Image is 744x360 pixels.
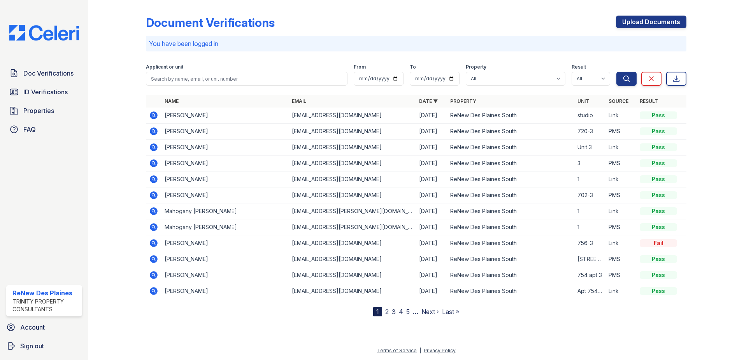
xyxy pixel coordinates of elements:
td: [PERSON_NAME] [161,251,289,267]
td: [PERSON_NAME] [161,124,289,139]
a: 4 [399,308,403,316]
td: [DATE] [416,171,447,187]
div: Document Verifications [146,16,275,30]
a: 5 [406,308,410,316]
div: | [419,348,421,353]
td: Mahogany [PERSON_NAME] [161,203,289,219]
label: To [410,64,416,70]
td: Link [605,171,637,187]
td: [EMAIL_ADDRESS][DOMAIN_NAME] [289,251,416,267]
td: [PERSON_NAME] [161,139,289,155]
a: 3 [392,308,396,316]
td: ReNew Des Plaines South [447,203,574,219]
td: ReNew Des Plaines South [447,267,574,283]
td: Unit 3 [574,139,605,155]
span: Sign out [20,341,44,351]
div: Trinity Property Consultants [12,298,79,313]
td: [DATE] [416,267,447,283]
div: ReNew Des Plaines [12,288,79,298]
td: ReNew Des Plaines South [447,155,574,171]
p: You have been logged in [149,39,683,48]
a: FAQ [6,122,82,137]
label: Applicant or unit [146,64,183,70]
td: Link [605,203,637,219]
td: Link [605,108,637,124]
iframe: chat widget [711,329,736,352]
td: ReNew Des Plaines South [447,251,574,267]
td: Link [605,283,637,299]
td: PMS [605,219,637,235]
a: Upload Documents [616,16,686,28]
a: ID Verifications [6,84,82,100]
td: ReNew Des Plaines South [447,187,574,203]
div: Pass [640,207,677,215]
a: Sign out [3,338,85,354]
td: [EMAIL_ADDRESS][DOMAIN_NAME] [289,187,416,203]
div: Pass [640,271,677,279]
img: CE_Logo_Blue-a8612792a0a2168367f1c8372b55b34899dd931a85d93a1a3d3e32e68fde9ad4.png [3,25,85,41]
td: ReNew Des Plaines South [447,283,574,299]
span: Account [20,323,45,332]
td: Link [605,139,637,155]
span: … [413,307,418,316]
div: Pass [640,223,677,231]
td: 1 [574,219,605,235]
span: Doc Verifications [23,69,74,78]
td: [STREET_ADDRESS] [574,251,605,267]
td: [EMAIL_ADDRESS][DOMAIN_NAME] [289,267,416,283]
td: [EMAIL_ADDRESS][DOMAIN_NAME] [289,108,416,124]
td: [EMAIL_ADDRESS][DOMAIN_NAME] [289,283,416,299]
div: Pass [640,127,677,135]
td: PMS [605,187,637,203]
td: PMS [605,124,637,139]
td: 754 apt 3 [574,267,605,283]
a: Source [609,98,628,104]
td: studio [574,108,605,124]
td: PMS [605,251,637,267]
td: Link [605,235,637,251]
a: Email [292,98,306,104]
div: 1 [373,307,382,316]
td: PMS [605,155,637,171]
td: [DATE] [416,219,447,235]
td: [PERSON_NAME] [161,108,289,124]
div: Fail [640,239,677,247]
td: ReNew Des Plaines South [447,108,574,124]
td: 1 [574,171,605,187]
label: From [354,64,366,70]
td: 756-3 [574,235,605,251]
a: Date ▼ [419,98,438,104]
td: [EMAIL_ADDRESS][DOMAIN_NAME] [289,235,416,251]
td: Apt 754 unit 3 [574,283,605,299]
td: 720-3 [574,124,605,139]
span: ID Verifications [23,87,68,97]
a: Last » [442,308,459,316]
a: Name [165,98,179,104]
a: Properties [6,103,82,118]
a: Doc Verifications [6,65,82,81]
td: PMS [605,267,637,283]
td: [PERSON_NAME] [161,235,289,251]
td: ReNew Des Plaines South [447,139,574,155]
td: [DATE] [416,155,447,171]
td: [DATE] [416,203,447,219]
div: Pass [640,287,677,295]
td: ReNew Des Plaines South [447,219,574,235]
td: [DATE] [416,187,447,203]
td: [PERSON_NAME] [161,171,289,187]
td: [EMAIL_ADDRESS][DOMAIN_NAME] [289,139,416,155]
label: Property [466,64,486,70]
a: Next › [421,308,439,316]
div: Pass [640,175,677,183]
td: [EMAIL_ADDRESS][PERSON_NAME][DOMAIN_NAME] [289,219,416,235]
a: Terms of Service [377,348,417,353]
td: ReNew Des Plaines South [447,171,574,187]
span: Properties [23,106,54,115]
td: [PERSON_NAME] [161,283,289,299]
td: 3 [574,155,605,171]
a: Unit [577,98,589,104]
td: [DATE] [416,139,447,155]
td: [EMAIL_ADDRESS][DOMAIN_NAME] [289,171,416,187]
div: Pass [640,191,677,199]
